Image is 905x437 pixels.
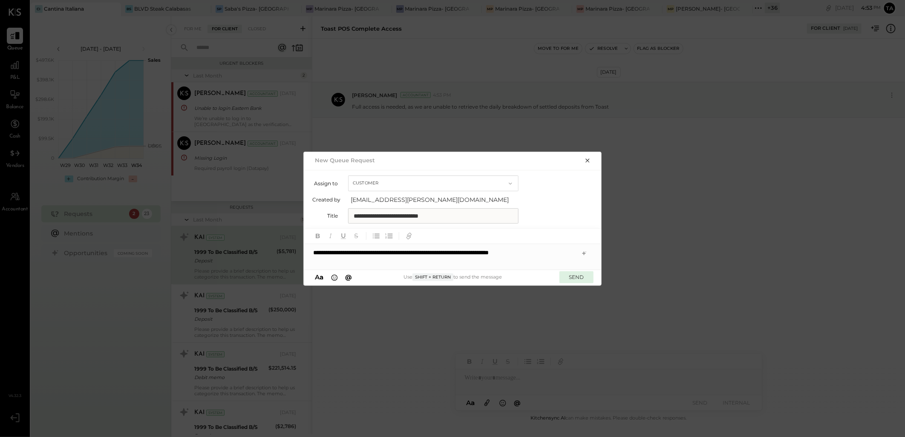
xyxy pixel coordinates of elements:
[351,230,362,241] button: Strikethrough
[320,273,323,281] span: a
[404,230,415,241] button: Add URL
[412,273,453,281] span: Shift + Return
[355,273,551,281] div: Use to send the message
[325,230,336,241] button: Italic
[315,157,375,164] h2: New Queue Request
[348,175,519,191] button: Customer
[312,180,338,187] label: Assign to
[312,213,338,219] label: Title
[371,230,382,241] button: Unordered List
[338,230,349,241] button: Underline
[312,196,340,203] label: Created by
[312,273,326,282] button: Aa
[343,273,355,282] button: @
[312,230,323,241] button: Bold
[351,195,521,204] span: [EMAIL_ADDRESS][PERSON_NAME][DOMAIN_NAME]
[346,273,352,281] span: @
[383,230,395,241] button: Ordered List
[559,271,594,283] button: SEND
